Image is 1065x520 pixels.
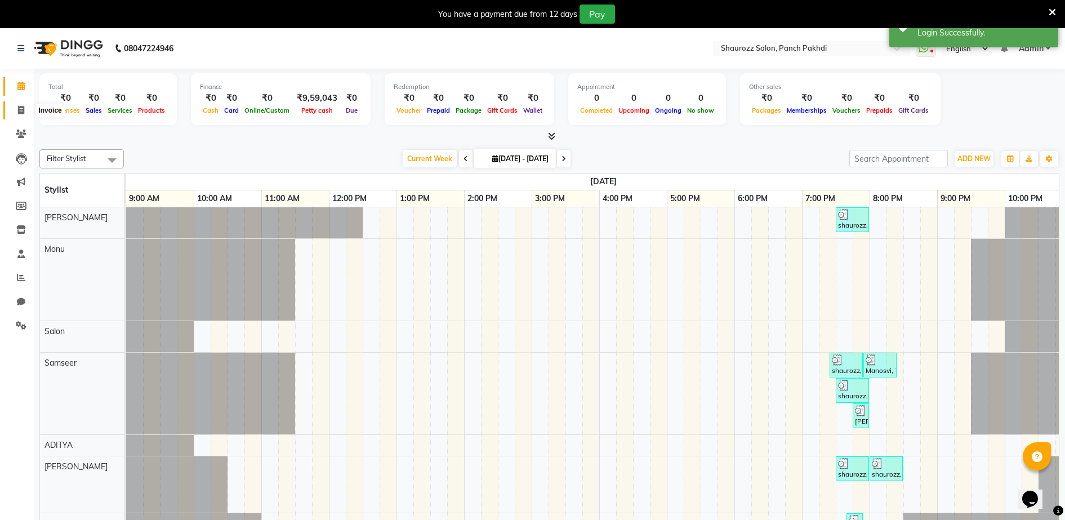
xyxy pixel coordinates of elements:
[298,106,336,114] span: Petty cash
[652,106,684,114] span: Ongoing
[863,92,895,105] div: ₹0
[262,190,302,207] a: 11:00 AM
[749,106,784,114] span: Packages
[863,106,895,114] span: Prepaids
[849,150,948,167] input: Search Appointment
[126,190,162,207] a: 9:00 AM
[453,106,484,114] span: Package
[784,92,830,105] div: ₹0
[837,209,868,230] div: shaurozz, TK533202, 07:30 PM-08:00 PM, HAIRCUT OFFER ([DEMOGRAPHIC_DATA])
[200,92,221,105] div: ₹0
[938,190,973,207] a: 9:00 PM
[453,92,484,105] div: ₹0
[837,380,868,401] div: shaurozz, TK533202, 07:30 PM-08:00 PM, Haircut - Stylist ([DEMOGRAPHIC_DATA])
[29,33,106,64] img: logo
[105,106,135,114] span: Services
[135,106,168,114] span: Products
[83,92,105,105] div: ₹0
[577,92,616,105] div: 0
[830,106,863,114] span: Vouchers
[44,212,108,223] span: [PERSON_NAME]
[424,106,453,114] span: Prepaid
[870,190,906,207] a: 8:00 PM
[394,106,424,114] span: Voucher
[292,92,342,105] div: ₹9,59,043
[749,82,932,92] div: Other sales
[83,106,105,114] span: Sales
[484,106,520,114] span: Gift Cards
[830,92,863,105] div: ₹0
[895,106,932,114] span: Gift Cards
[784,106,830,114] span: Memberships
[871,458,902,479] div: shaurozz, TK533202, 08:00 PM-08:30 PM, HAIRCUT OFFER ([DEMOGRAPHIC_DATA])
[394,82,545,92] div: Redemption
[532,190,568,207] a: 3:00 PM
[47,154,86,163] span: Filter Stylist
[667,190,703,207] a: 5:00 PM
[438,8,577,20] div: You have a payment due from 12 days
[520,92,545,105] div: ₹0
[200,82,362,92] div: Finance
[44,244,65,254] span: Monu
[124,33,173,64] b: 08047224946
[221,106,242,114] span: Card
[48,82,168,92] div: Total
[600,190,635,207] a: 4:00 PM
[44,326,65,336] span: Salon
[684,106,717,114] span: No show
[955,151,993,167] button: ADD NEW
[194,190,235,207] a: 10:00 AM
[616,92,652,105] div: 0
[865,354,895,376] div: Manosvi, TK717376, 07:55 PM-08:25 PM, Ironing - Below Shoulder
[1005,190,1045,207] a: 10:00 PM
[394,92,424,105] div: ₹0
[342,92,362,105] div: ₹0
[105,92,135,105] div: ₹0
[135,92,168,105] div: ₹0
[831,354,862,376] div: shaurozz, TK533202, 07:25 PM-07:55 PM, Haircut - Stylist ([DEMOGRAPHIC_DATA])
[577,106,616,114] span: Completed
[48,92,83,105] div: ₹0
[587,174,620,190] a: September 29, 2025
[424,92,453,105] div: ₹0
[735,190,770,207] a: 6:00 PM
[803,190,838,207] a: 7:00 PM
[684,92,717,105] div: 0
[242,92,292,105] div: ₹0
[837,458,868,479] div: shaurozz, TK533202, 07:30 PM-08:00 PM, HAIRCUT OFFER ([DEMOGRAPHIC_DATA])
[749,92,784,105] div: ₹0
[465,190,500,207] a: 2:00 PM
[44,461,108,472] span: [PERSON_NAME]
[44,185,68,195] span: Stylist
[343,106,360,114] span: Due
[221,92,242,105] div: ₹0
[200,106,221,114] span: Cash
[520,106,545,114] span: Wallet
[577,82,717,92] div: Appointment
[489,154,551,163] span: [DATE] - [DATE]
[652,92,684,105] div: 0
[1019,43,1044,55] span: Admin
[580,5,615,24] button: Pay
[957,154,991,163] span: ADD NEW
[854,405,868,426] div: [PERSON_NAME], TK701085, 07:45 PM-08:00 PM, Haircut - Hair Wash - Below Shoulder ([DEMOGRAPHIC_DA...
[44,440,73,450] span: ADITYA
[242,106,292,114] span: Online/Custom
[895,92,932,105] div: ₹0
[44,358,77,368] span: Samseer
[484,92,520,105] div: ₹0
[329,190,369,207] a: 12:00 PM
[917,27,1050,39] div: Login Successfully.
[35,104,64,117] div: Invoice
[616,106,652,114] span: Upcoming
[403,150,457,167] span: Current Week
[1018,475,1054,509] iframe: chat widget
[397,190,433,207] a: 1:00 PM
